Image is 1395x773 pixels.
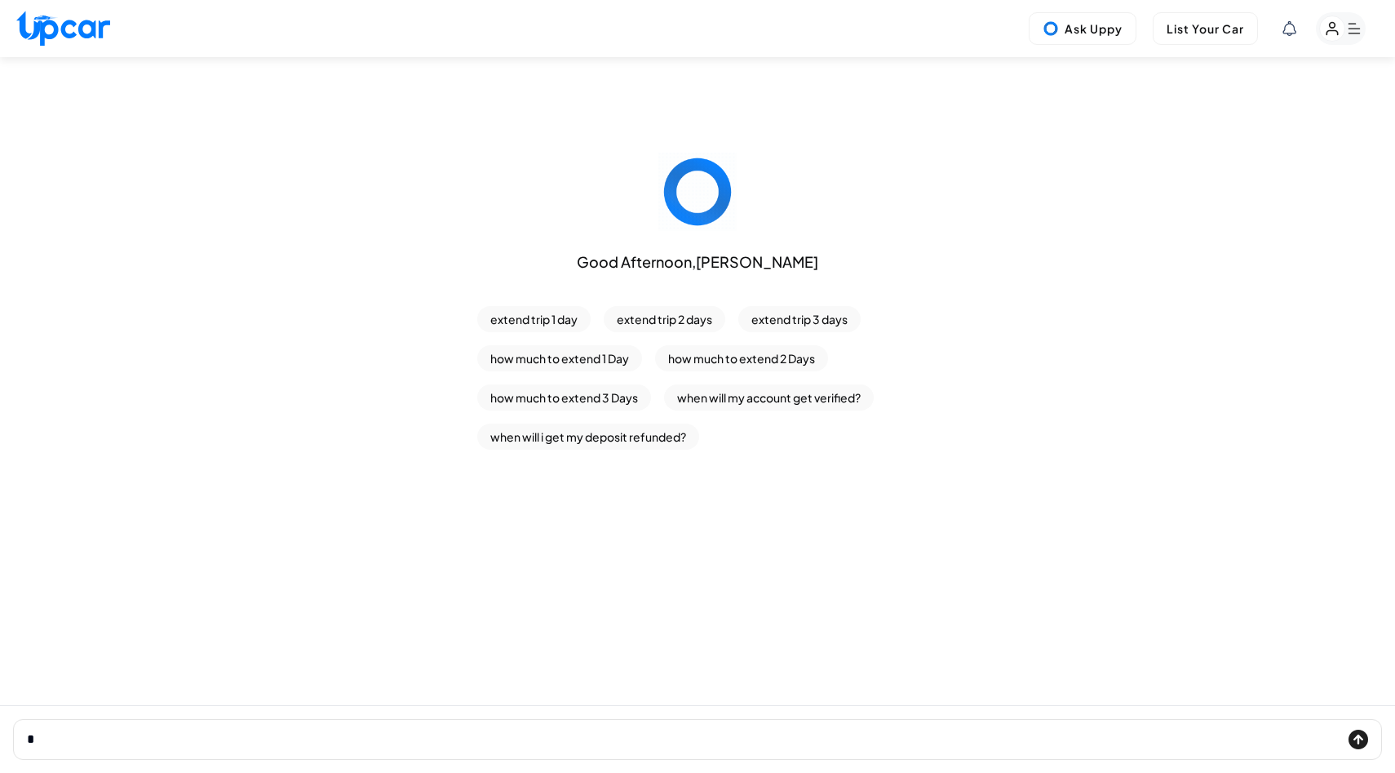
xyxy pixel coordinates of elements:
button: List Your Car [1153,12,1258,45]
button: when will my account get verified? [664,384,874,411]
img: Uppy [1043,20,1059,37]
img: Uppy [658,153,737,231]
button: how much to extend 3 Days [477,384,651,411]
button: extend trip 1 day [477,306,591,332]
button: how much to extend 1 Day [477,345,642,371]
button: extend trip 2 days [604,306,725,332]
button: how much to extend 2 Days [655,345,828,371]
img: Upcar Logo [16,11,110,46]
button: Ask Uppy [1029,12,1136,45]
h2: Good Afternoon , [PERSON_NAME] [577,251,818,273]
button: when will i get my deposit refunded? [477,424,699,450]
button: extend trip 3 days [738,306,861,332]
